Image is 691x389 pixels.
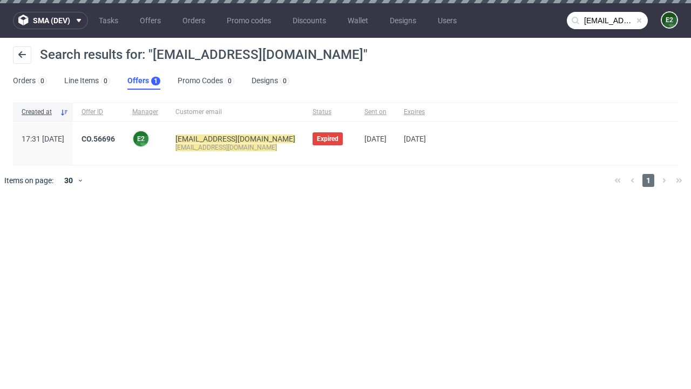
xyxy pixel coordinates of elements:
div: 0 [283,77,287,85]
span: 17:31 [DATE] [22,135,64,143]
a: Designs0 [252,72,289,90]
span: Offer ID [82,108,115,117]
a: Line Items0 [64,72,110,90]
a: Offers [133,12,167,29]
span: Search results for: "[EMAIL_ADDRESS][DOMAIN_NAME]" [40,47,368,62]
span: Customer email [175,108,295,117]
div: 1 [154,77,158,85]
figcaption: e2 [133,131,148,146]
div: 0 [228,77,232,85]
span: Expires [404,108,426,117]
a: Designs [383,12,423,29]
div: 30 [58,173,77,188]
span: Created at [22,108,56,117]
a: Tasks [92,12,125,29]
a: Wallet [341,12,375,29]
a: CO.56696 [82,135,115,143]
div: 0 [40,77,44,85]
a: Promo Codes0 [178,72,234,90]
a: Discounts [286,12,333,29]
span: [DATE] [404,135,426,143]
span: 1 [642,174,654,187]
span: Items on page: [4,175,53,186]
button: sma (dev) [13,12,88,29]
span: Sent on [364,108,387,117]
a: Orders0 [13,72,47,90]
figcaption: e2 [662,12,677,28]
a: Promo codes [220,12,277,29]
div: 0 [104,77,107,85]
span: Expired [317,135,338,143]
a: Orders [176,12,212,29]
span: Manager [132,108,158,117]
a: [EMAIL_ADDRESS][DOMAIN_NAME] [175,135,295,143]
a: Users [431,12,463,29]
mark: [EMAIL_ADDRESS][DOMAIN_NAME] [175,144,277,151]
a: Offers1 [127,72,160,90]
span: Status [313,108,347,117]
span: sma (dev) [33,17,70,24]
span: [DATE] [364,135,387,143]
